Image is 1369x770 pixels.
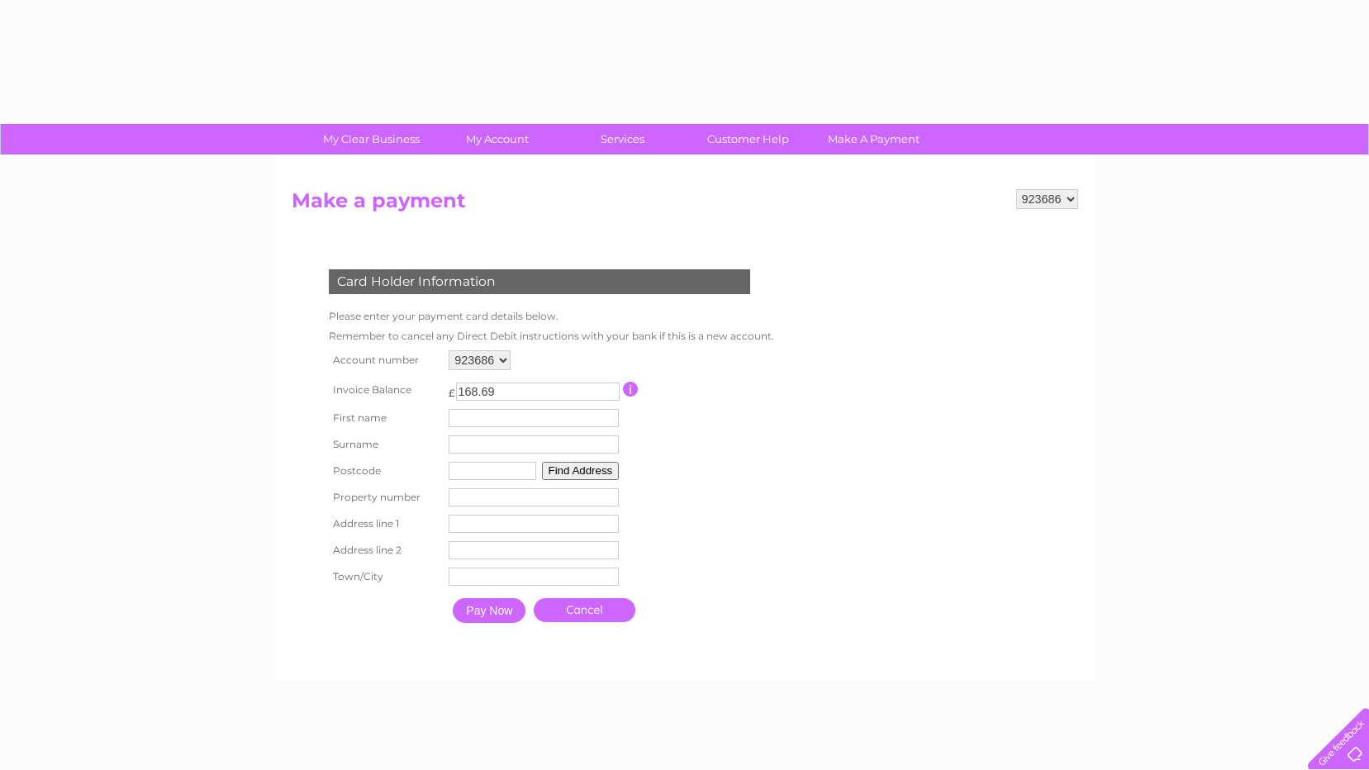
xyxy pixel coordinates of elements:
td: Please enter your payment card details below. [325,307,778,326]
th: Address line 2 [325,537,445,563]
a: My Clear Business [303,124,440,154]
th: Property number [325,484,445,511]
div: Card Holder Information [329,269,750,294]
button: Find Address [542,462,620,480]
th: Address line 1 [325,511,445,537]
a: Make A Payment [806,124,942,154]
a: My Account [429,124,565,154]
input: Pay Now [453,598,525,623]
a: Services [554,124,691,154]
a: Customer Help [680,124,816,154]
th: Town/City [325,563,445,590]
td: £ [449,378,455,399]
th: Account number [325,346,445,374]
input: Information [623,382,639,397]
th: First name [325,405,445,431]
td: Remember to cancel any Direct Debit instructions with your bank if this is a new account. [325,326,778,346]
a: Cancel [534,598,635,622]
th: Postcode [325,458,445,484]
h2: Make a payment [292,189,1078,221]
th: Invoice Balance [325,374,445,405]
th: Surname [325,431,445,458]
